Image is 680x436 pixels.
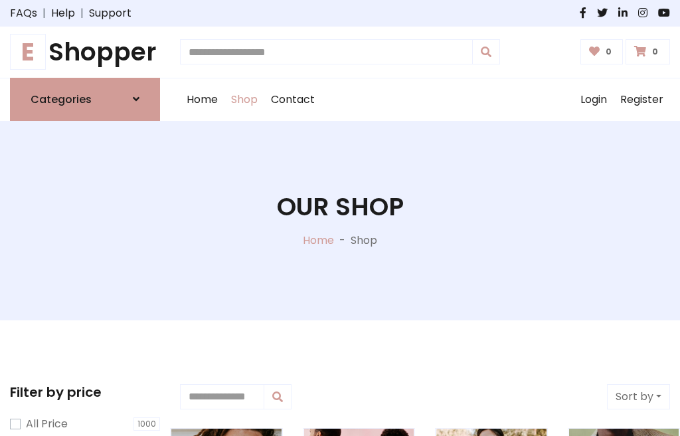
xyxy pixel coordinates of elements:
h5: Filter by price [10,384,160,400]
a: Contact [264,78,321,121]
a: EShopper [10,37,160,67]
p: Shop [351,233,377,249]
a: Register [614,78,670,121]
h1: Our Shop [277,192,404,222]
span: 0 [649,46,661,58]
a: 0 [580,39,624,64]
span: | [37,5,51,21]
label: All Price [26,416,68,432]
a: Support [89,5,131,21]
a: Login [574,78,614,121]
a: Categories [10,78,160,121]
p: - [334,233,351,249]
button: Sort by [607,384,670,409]
h1: Shopper [10,37,160,67]
a: Home [303,233,334,248]
a: Help [51,5,75,21]
a: FAQs [10,5,37,21]
span: | [75,5,89,21]
span: E [10,34,46,70]
span: 1000 [133,417,160,431]
a: 0 [626,39,670,64]
h6: Categories [31,93,92,106]
span: 0 [602,46,615,58]
a: Home [180,78,224,121]
a: Shop [224,78,264,121]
